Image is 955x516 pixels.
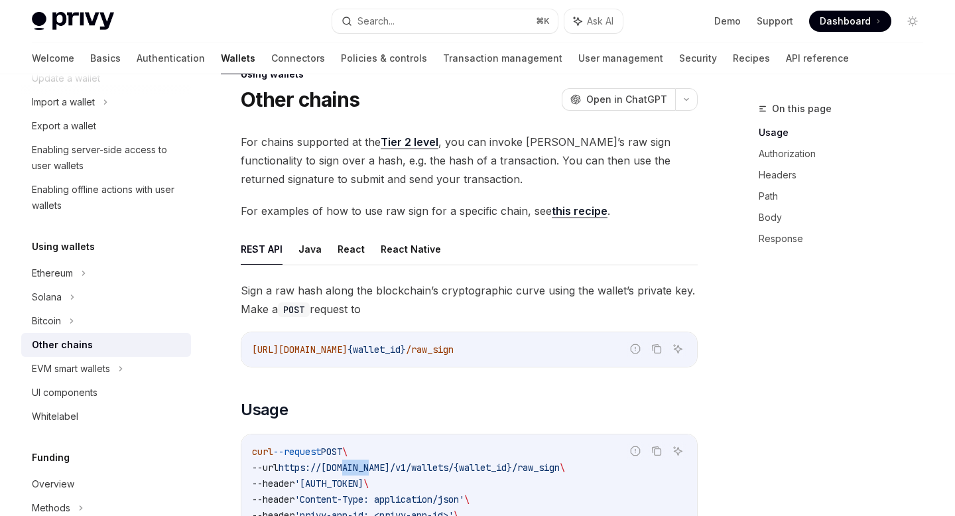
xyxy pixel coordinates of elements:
div: Solana [32,289,62,305]
a: Authentication [137,42,205,74]
a: Body [759,207,934,228]
span: For chains supported at the , you can invoke [PERSON_NAME]’s raw sign functionality to sign over ... [241,133,698,188]
span: curl [252,446,273,458]
button: Java [298,233,322,265]
span: For examples of how to use raw sign for a specific chain, see . [241,202,698,220]
span: ⌘ K [536,16,550,27]
span: Sign a raw hash along the blockchain’s cryptographic curve using the wallet’s private key. Make a... [241,281,698,318]
span: 'Content-Type: application/json' [294,493,464,505]
div: Search... [357,13,395,29]
button: Copy the contents from the code block [648,340,665,357]
div: Export a wallet [32,118,96,134]
span: '[AUTH_TOKEN] [294,478,363,489]
a: this recipe [552,204,607,218]
button: Ask AI [669,442,686,460]
span: --url [252,462,279,474]
img: light logo [32,12,114,31]
span: https://[DOMAIN_NAME]/v1/wallets/{wallet_id}/raw_sign [279,462,560,474]
div: UI components [32,385,97,401]
span: Open in ChatGPT [586,93,667,106]
a: Dashboard [809,11,891,32]
div: Ethereum [32,265,73,281]
button: Open in ChatGPT [562,88,675,111]
code: POST [278,302,310,317]
span: [URL][DOMAIN_NAME] [252,344,348,355]
a: Connectors [271,42,325,74]
a: Policies & controls [341,42,427,74]
span: --request [273,446,321,458]
span: --header [252,493,294,505]
span: \ [363,478,369,489]
h5: Using wallets [32,239,95,255]
button: Ask AI [564,9,623,33]
div: Using wallets [241,68,698,81]
button: REST API [241,233,283,265]
a: Welcome [32,42,74,74]
a: Basics [90,42,121,74]
a: User management [578,42,663,74]
a: Whitelabel [21,405,191,428]
span: Ask AI [587,15,613,28]
h1: Other chains [241,88,359,111]
a: Overview [21,472,191,496]
h5: Funding [32,450,70,466]
button: Copy the contents from the code block [648,442,665,460]
a: Path [759,186,934,207]
span: Dashboard [820,15,871,28]
span: /raw_sign [406,344,454,355]
a: Support [757,15,793,28]
span: On this page [772,101,832,117]
a: Tier 2 level [381,135,438,149]
div: EVM smart wallets [32,361,110,377]
a: Headers [759,164,934,186]
span: POST [321,446,342,458]
button: React Native [381,233,441,265]
button: Search...⌘K [332,9,557,33]
div: Enabling server-side access to user wallets [32,142,183,174]
span: \ [560,462,565,474]
span: \ [464,493,470,505]
a: Usage [759,122,934,143]
div: Enabling offline actions with user wallets [32,182,183,214]
button: React [338,233,365,265]
a: Wallets [221,42,255,74]
a: Security [679,42,717,74]
span: \ [342,446,348,458]
div: Other chains [32,337,93,353]
span: {wallet_id} [348,344,406,355]
div: Import a wallet [32,94,95,110]
button: Toggle dark mode [902,11,923,32]
div: Whitelabel [32,409,78,424]
a: Authorization [759,143,934,164]
a: Enabling offline actions with user wallets [21,178,191,218]
div: Bitcoin [32,313,61,329]
div: Overview [32,476,74,492]
div: Methods [32,500,70,516]
button: Ask AI [669,340,686,357]
a: Enabling server-side access to user wallets [21,138,191,178]
span: Usage [241,399,288,420]
span: --header [252,478,294,489]
a: Demo [714,15,741,28]
a: Response [759,228,934,249]
a: Export a wallet [21,114,191,138]
a: Transaction management [443,42,562,74]
a: API reference [786,42,849,74]
a: UI components [21,381,191,405]
a: Other chains [21,333,191,357]
button: Report incorrect code [627,340,644,357]
a: Recipes [733,42,770,74]
button: Report incorrect code [627,442,644,460]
